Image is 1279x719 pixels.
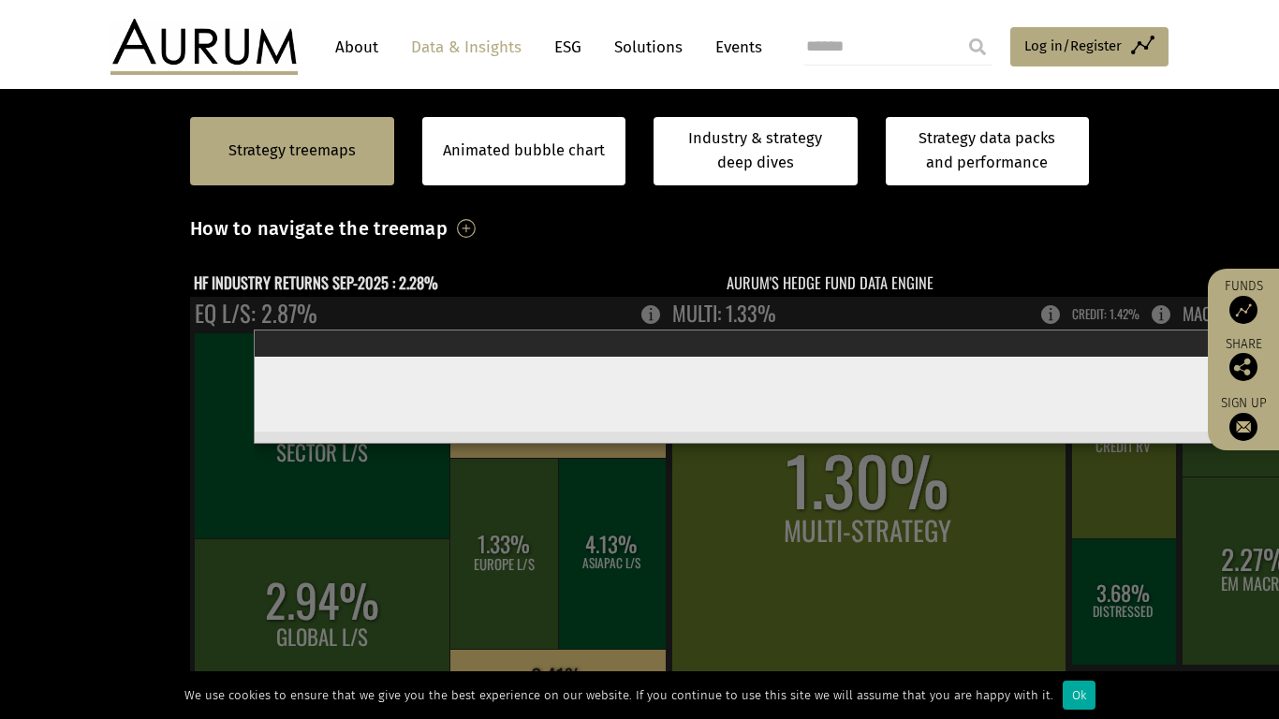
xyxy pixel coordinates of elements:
[605,30,692,65] a: Solutions
[654,117,858,185] a: Industry & strategy deep dives
[1024,35,1122,57] span: Log in/Register
[443,139,605,163] a: Animated bubble chart
[959,28,996,66] input: Submit
[326,30,388,65] a: About
[1217,338,1270,381] div: Share
[706,30,762,65] a: Events
[1229,296,1257,324] img: Access Funds
[1063,681,1095,710] div: Ok
[1229,413,1257,441] img: Sign up to our newsletter
[1229,353,1257,381] img: Share this post
[402,30,531,65] a: Data & Insights
[228,139,356,163] a: Strategy treemaps
[886,117,1090,185] a: Strategy data packs and performance
[110,19,298,75] img: Aurum
[1010,27,1169,66] a: Log in/Register
[1217,395,1270,441] a: Sign up
[545,30,591,65] a: ESG
[190,213,448,244] h3: How to navigate the treemap
[1217,278,1270,324] a: Funds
